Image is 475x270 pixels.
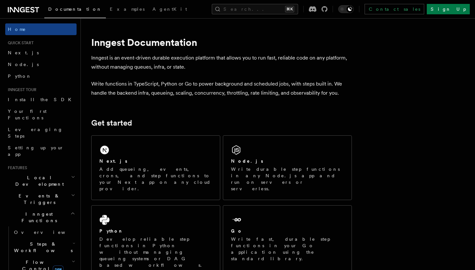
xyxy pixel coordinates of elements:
span: Local Development [5,174,71,187]
button: Inngest Functions [5,208,77,226]
h1: Inngest Documentation [91,36,352,48]
button: Search...⌘K [212,4,298,14]
h2: Python [99,228,123,234]
a: Next.js [5,47,77,59]
span: Documentation [48,7,102,12]
a: Home [5,23,77,35]
h2: Next.js [99,158,127,164]
span: Home [8,26,26,33]
span: AgentKit [152,7,187,12]
a: Node.js [5,59,77,70]
p: Write functions in TypeScript, Python or Go to power background and scheduled jobs, with steps bu... [91,79,352,98]
span: Quick start [5,40,34,46]
p: Develop reliable step functions in Python without managing queueing systems or DAG based workflows. [99,236,212,268]
button: Steps & Workflows [11,238,77,256]
a: Next.jsAdd queueing, events, crons, and step functions to your Next app on any cloud provider. [91,135,220,200]
span: Python [8,74,32,79]
span: Inngest Functions [5,211,70,224]
a: Python [5,70,77,82]
span: Steps & Workflows [11,241,73,254]
a: Get started [91,118,132,128]
button: Local Development [5,172,77,190]
p: Inngest is an event-driven durable execution platform that allows you to run fast, reliable code ... [91,53,352,72]
span: Leveraging Steps [8,127,63,139]
h2: Node.js [231,158,263,164]
a: Node.jsWrite durable step functions in any Node.js app and run on servers or serverless. [223,135,352,200]
a: Overview [11,226,77,238]
span: Setting up your app [8,145,64,157]
span: Features [5,165,27,170]
span: Your first Functions [8,109,47,120]
p: Write fast, durable step functions in your Go application using the standard library. [231,236,344,262]
span: Overview [14,230,81,235]
span: Inngest tour [5,87,36,92]
a: Documentation [44,2,106,18]
a: Install the SDK [5,94,77,105]
a: Sign Up [427,4,470,14]
span: Events & Triggers [5,193,71,206]
span: Next.js [8,50,39,55]
button: Events & Triggers [5,190,77,208]
a: Your first Functions [5,105,77,124]
p: Write durable step functions in any Node.js app and run on servers or serverless. [231,166,344,192]
button: Toggle dark mode [338,5,354,13]
a: Examples [106,2,149,18]
span: Install the SDK [8,97,75,102]
span: Node.js [8,62,39,67]
a: Contact sales [365,4,424,14]
a: Setting up your app [5,142,77,160]
kbd: ⌘K [285,6,294,12]
span: Examples [110,7,145,12]
a: AgentKit [149,2,191,18]
a: Leveraging Steps [5,124,77,142]
p: Add queueing, events, crons, and step functions to your Next app on any cloud provider. [99,166,212,192]
h2: Go [231,228,243,234]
